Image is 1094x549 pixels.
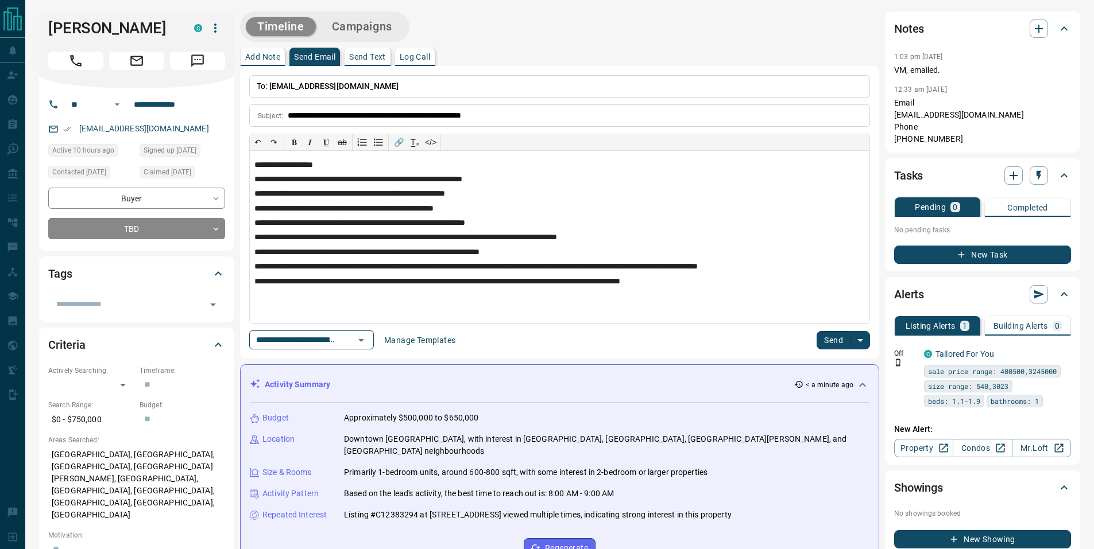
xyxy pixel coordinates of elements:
p: 1 [962,322,967,330]
span: Contacted [DATE] [52,166,106,178]
button: T̲ₓ [407,134,423,150]
div: Fri May 30 2025 [48,166,134,182]
button: ↶ [250,134,266,150]
p: Completed [1007,204,1048,212]
div: Buyer [48,188,225,209]
p: To: [249,75,870,98]
div: Tags [48,260,225,287]
p: 12:33 am [DATE] [894,85,947,94]
p: Send Email [294,53,335,61]
button: Timeline [246,17,316,36]
div: Criteria [48,331,225,359]
p: New Alert: [894,423,1071,435]
div: Alerts [894,281,1071,308]
span: Active 10 hours ago [52,145,114,156]
p: No showings booked [894,508,1071,519]
div: Mon Jan 08 2024 [140,144,225,160]
svg: Push Notification Only [894,359,902,367]
button: Numbered list [354,134,370,150]
p: < a minute ago [806,380,853,390]
span: Message [170,52,225,70]
p: Search Range: [48,400,134,410]
h1: [PERSON_NAME] [48,19,177,37]
button: 𝐁 [286,134,302,150]
button: Bullet list [370,134,386,150]
button: New Showing [894,530,1071,548]
div: Sat Sep 13 2025 [48,144,134,160]
p: Primarily 1-bedroom units, around 600-800 sqft, with some interest in 2-bedroom or larger properties [344,466,708,478]
p: Downtown [GEOGRAPHIC_DATA], with interest in [GEOGRAPHIC_DATA], [GEOGRAPHIC_DATA], [GEOGRAPHIC_DA... [344,433,869,457]
p: 0 [953,203,957,211]
p: Log Call [400,53,430,61]
div: TBD [48,218,225,239]
a: [EMAIL_ADDRESS][DOMAIN_NAME] [79,124,209,133]
span: Call [48,52,103,70]
span: size range: 540,3023 [928,380,1008,392]
span: sale price range: 400500,3245000 [928,365,1057,377]
h2: Showings [894,478,943,497]
p: 1:03 pm [DATE] [894,53,943,61]
button: New Task [894,246,1071,264]
div: Notes [894,15,1071,42]
s: ab [338,138,347,147]
button: Open [353,332,369,348]
button: 𝐔 [318,134,334,150]
div: condos.ca [194,24,202,32]
p: Based on the lead's activity, the best time to reach out is: 8:00 AM - 9:00 AM [344,488,614,500]
span: bathrooms: 1 [991,395,1039,407]
p: Budget: [140,400,225,410]
span: [EMAIL_ADDRESS][DOMAIN_NAME] [269,81,399,91]
p: Repeated Interest [262,509,327,521]
div: Activity Summary< a minute ago [250,374,869,395]
a: Tailored For You [935,349,994,359]
p: Location [262,433,295,445]
span: Claimed [DATE] [144,166,191,178]
button: Open [205,297,221,313]
p: Listing Alerts [906,322,956,330]
div: split button [817,331,870,349]
p: Size & Rooms [262,466,312,478]
div: condos.ca [924,350,932,358]
h2: Criteria [48,336,86,354]
p: Listing #C12383294 at [STREET_ADDRESS] viewed multiple times, indicating strong interest in this ... [344,509,732,521]
p: Off [894,348,917,359]
p: Subject: [258,111,283,121]
button: 🔗 [391,134,407,150]
button: </> [423,134,439,150]
h2: Tags [48,264,72,283]
h2: Notes [894,20,924,38]
h2: Tasks [894,166,923,185]
div: Tue Jan 09 2024 [140,166,225,182]
button: Manage Templates [377,331,462,349]
a: Mr.Loft [1012,439,1071,457]
button: 𝑰 [302,134,318,150]
p: Motivation: [48,530,225,540]
a: Condos [953,439,1012,457]
span: Signed up [DATE] [144,145,196,156]
span: beds: 1.1-1.9 [928,395,980,407]
p: Areas Searched: [48,435,225,445]
a: Property [894,439,953,457]
button: Open [110,98,124,111]
p: Building Alerts [994,322,1048,330]
p: VM, emailed. [894,64,1071,76]
p: [GEOGRAPHIC_DATA], [GEOGRAPHIC_DATA], [GEOGRAPHIC_DATA], [GEOGRAPHIC_DATA][PERSON_NAME], [GEOGRAP... [48,445,225,524]
p: No pending tasks [894,221,1071,239]
p: Timeframe: [140,365,225,376]
span: Email [109,52,164,70]
p: Actively Searching: [48,365,134,376]
span: 𝐔 [323,138,329,147]
svg: Email Verified [63,125,71,133]
p: Budget [262,412,289,424]
p: 0 [1055,322,1060,330]
p: Email [EMAIL_ADDRESS][DOMAIN_NAME] Phone [PHONE_NUMBER] [894,97,1071,145]
p: Activity Pattern [262,488,319,500]
p: Approximately $500,000 to $650,000 [344,412,478,424]
p: Add Note [245,53,280,61]
button: ↷ [266,134,282,150]
button: Campaigns [320,17,404,36]
button: ab [334,134,350,150]
p: Pending [915,203,946,211]
button: Send [817,331,851,349]
div: Tasks [894,162,1071,189]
